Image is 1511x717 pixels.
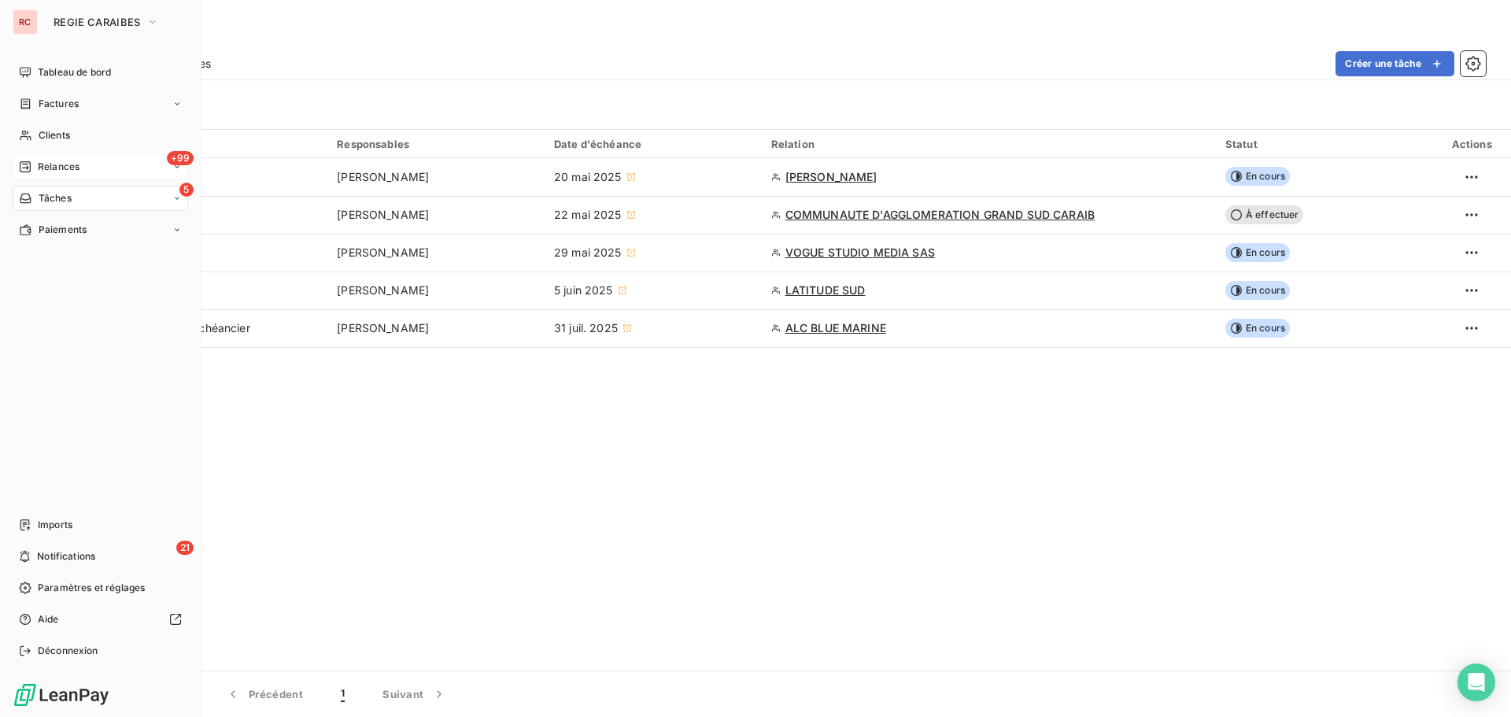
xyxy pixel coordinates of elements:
[1225,167,1290,186] span: En cours
[1225,281,1290,300] span: En cours
[341,686,345,702] span: 1
[785,169,877,185] span: [PERSON_NAME]
[38,581,145,595] span: Paramètres et réglages
[771,138,1206,150] div: Relation
[322,678,364,711] button: 1
[1336,51,1454,76] button: Créer une tâche
[785,245,935,261] span: VOGUE STUDIO MEDIA SAS
[38,644,98,658] span: Déconnexion
[337,207,429,223] span: [PERSON_NAME]
[13,60,188,85] a: Tableau de bord
[13,512,188,538] a: Imports
[554,245,622,261] span: 29 mai 2025
[785,283,866,298] span: LATITUDE SUD
[38,518,72,532] span: Imports
[554,320,618,336] span: 31 juil. 2025
[39,191,72,205] span: Tâches
[39,223,87,237] span: Paiements
[176,541,194,555] span: 21
[554,169,622,185] span: 20 mai 2025
[554,138,752,150] div: Date d'échéance
[1225,138,1424,150] div: Statut
[1225,205,1304,224] span: À effectuer
[1457,663,1495,701] div: Open Intercom Messenger
[554,283,613,298] span: 5 juin 2025
[38,160,79,174] span: Relances
[785,320,886,336] span: ALC BLUE MARINE
[167,151,194,165] span: +99
[337,138,535,150] div: Responsables
[13,91,188,116] a: Factures
[337,283,429,298] span: [PERSON_NAME]
[337,169,429,185] span: [PERSON_NAME]
[13,186,188,211] a: 5Tâches
[13,154,188,179] a: +99Relances
[39,128,70,142] span: Clients
[1225,243,1290,262] span: En cours
[13,607,188,632] a: Aide
[13,217,188,242] a: Paiements
[39,97,79,111] span: Factures
[554,207,622,223] span: 22 mai 2025
[38,65,111,79] span: Tableau de bord
[1225,319,1290,338] span: En cours
[337,320,429,336] span: [PERSON_NAME]
[179,183,194,197] span: 5
[1442,138,1502,150] div: Actions
[13,682,110,708] img: Logo LeanPay
[337,245,429,261] span: [PERSON_NAME]
[38,612,59,626] span: Aide
[206,678,322,711] button: Précédent
[37,549,95,564] span: Notifications
[54,16,140,28] span: REGIE CARAIBES
[364,678,466,711] button: Suivant
[785,207,1095,223] span: COMMUNAUTE D'AGGLOMERATION GRAND SUD CARAIB
[13,9,38,35] div: RC
[13,123,188,148] a: Clients
[13,575,188,601] a: Paramètres et réglages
